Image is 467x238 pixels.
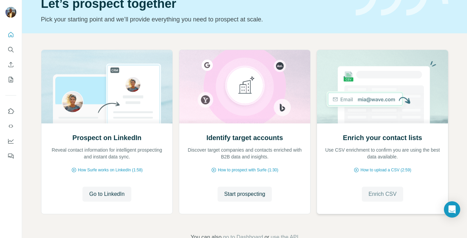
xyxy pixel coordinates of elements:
img: Enrich your contact lists [317,50,448,123]
span: Go to LinkedIn [89,190,125,198]
p: Use CSV enrichment to confirm you are using the best data available. [324,147,441,160]
button: Enrich CSV [5,58,16,71]
button: Go to LinkedIn [82,187,131,202]
span: Enrich CSV [369,190,397,198]
img: Identify target accounts [179,50,311,123]
button: Enrich CSV [362,187,404,202]
button: Start prospecting [218,187,272,202]
button: Feedback [5,150,16,162]
h2: Identify target accounts [206,133,283,142]
p: Discover target companies and contacts enriched with B2B data and insights. [186,147,303,160]
div: Open Intercom Messenger [444,201,460,218]
img: Avatar [5,7,16,18]
button: Dashboard [5,135,16,147]
span: How Surfe works on LinkedIn (1:58) [78,167,143,173]
p: Pick your starting point and we’ll provide everything you need to prospect at scale. [41,15,348,24]
button: My lists [5,73,16,86]
h2: Enrich your contact lists [343,133,422,142]
span: How to prospect with Surfe (1:30) [218,167,278,173]
span: How to upload a CSV (2:59) [360,167,411,173]
p: Reveal contact information for intelligent prospecting and instant data sync. [48,147,166,160]
img: Prospect on LinkedIn [41,50,173,123]
button: Search [5,44,16,56]
button: Use Surfe on LinkedIn [5,105,16,117]
span: Start prospecting [224,190,265,198]
button: Quick start [5,29,16,41]
h2: Prospect on LinkedIn [72,133,141,142]
button: Use Surfe API [5,120,16,132]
